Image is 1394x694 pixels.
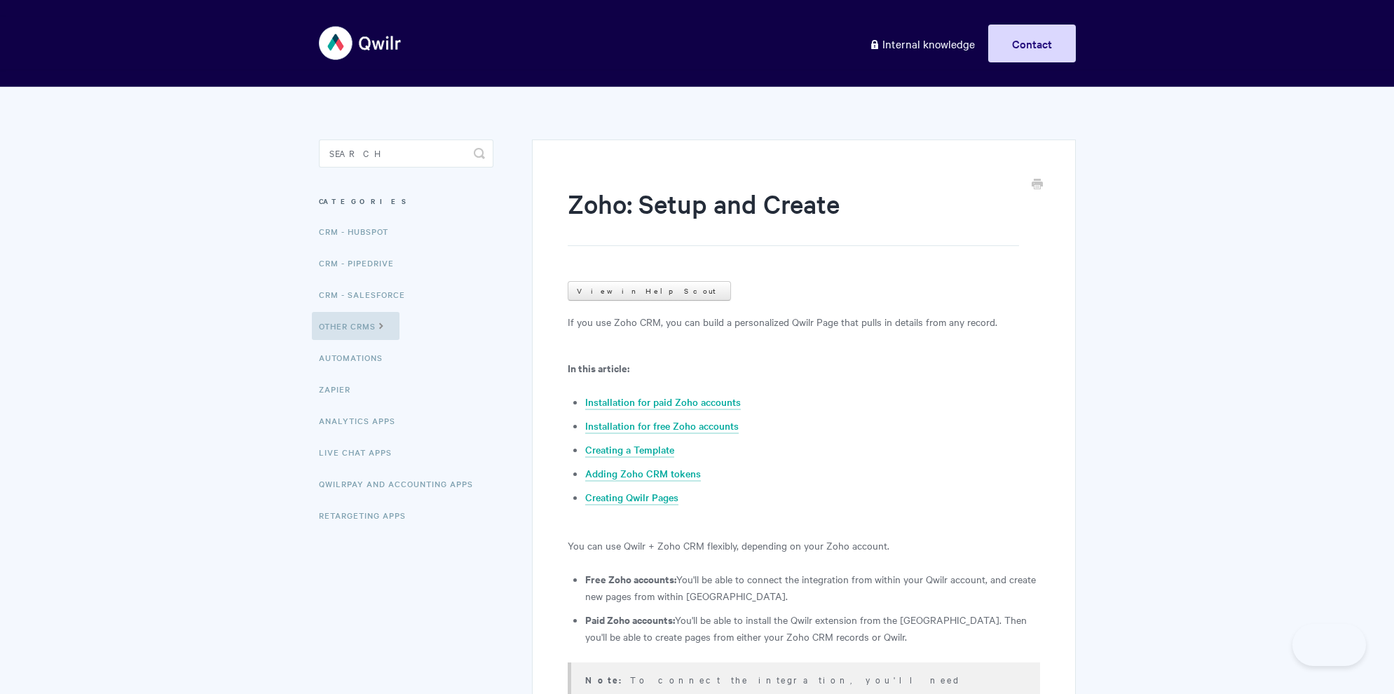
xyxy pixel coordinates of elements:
[319,501,416,529] a: Retargeting Apps
[1032,177,1043,193] a: Print this Article
[568,537,1039,554] p: You can use Qwilr + Zoho CRM flexibly, depending on your Zoho account.
[585,571,676,586] strong: Free Zoho accounts:
[1292,624,1366,666] iframe: Toggle Customer Support
[319,438,402,466] a: Live Chat Apps
[319,280,416,308] a: CRM - Salesforce
[319,189,493,214] h3: Categories
[319,249,404,277] a: CRM - Pipedrive
[319,470,484,498] a: QwilrPay and Accounting Apps
[319,140,493,168] input: Search
[312,312,399,340] a: Other CRMs
[585,442,674,458] a: Creating a Template
[585,611,1039,645] li: You'll be able to install the Qwilr extension from the [GEOGRAPHIC_DATA]. Then you'll be able to ...
[585,490,678,505] a: Creating Qwilr Pages
[585,395,741,410] a: Installation for paid Zoho accounts
[585,419,739,434] a: Installation for free Zoho accounts
[319,217,399,245] a: CRM - HubSpot
[568,186,1018,246] h1: Zoho: Setup and Create
[568,281,731,301] a: View in Help Scout
[568,313,1039,330] p: If you use Zoho CRM, you can build a personalized Qwilr Page that pulls in details from any record.
[319,343,393,372] a: Automations
[568,360,629,375] b: In this article:
[319,17,402,69] img: Qwilr Help Center
[319,407,406,435] a: Analytics Apps
[585,571,1039,604] li: You'll be able to connect the integration from within your Qwilr account, and create new pages fr...
[585,466,701,482] a: Adding Zoho CRM tokens
[319,375,361,403] a: Zapier
[585,673,630,686] strong: Note:
[585,612,675,627] strong: Paid Zoho accounts:
[859,25,985,62] a: Internal knowledge
[988,25,1076,62] a: Contact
